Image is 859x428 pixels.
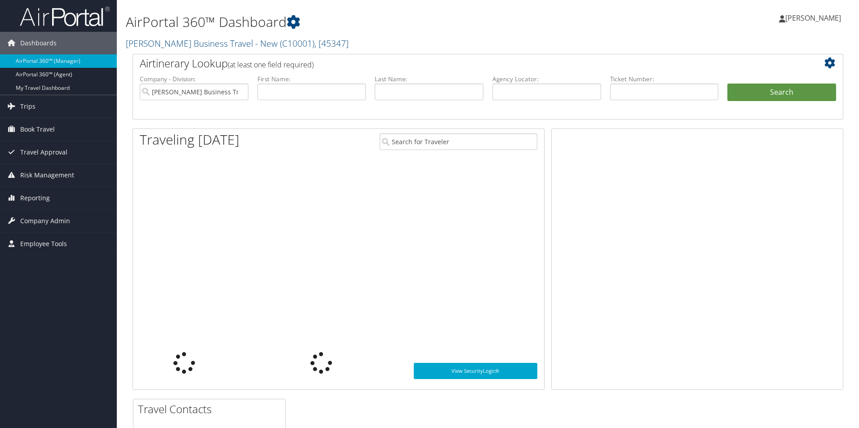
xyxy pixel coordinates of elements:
[20,95,35,118] span: Trips
[20,210,70,232] span: Company Admin
[785,13,841,23] span: [PERSON_NAME]
[228,60,314,70] span: (at least one field required)
[414,363,537,379] a: View SecurityLogic®
[138,402,285,417] h2: Travel Contacts
[20,32,57,54] span: Dashboards
[140,56,777,71] h2: Airtinerary Lookup
[140,130,239,149] h1: Traveling [DATE]
[20,118,55,141] span: Book Travel
[20,187,50,209] span: Reporting
[20,6,110,27] img: airportal-logo.png
[140,75,248,84] label: Company - Division:
[380,133,537,150] input: Search for Traveler
[375,75,483,84] label: Last Name:
[257,75,366,84] label: First Name:
[20,164,74,186] span: Risk Management
[126,37,349,49] a: [PERSON_NAME] Business Travel - New
[126,13,609,31] h1: AirPortal 360™ Dashboard
[314,37,349,49] span: , [ 45347 ]
[280,37,314,49] span: ( C10001 )
[610,75,719,84] label: Ticket Number:
[20,233,67,255] span: Employee Tools
[779,4,850,31] a: [PERSON_NAME]
[492,75,601,84] label: Agency Locator:
[727,84,836,101] button: Search
[20,141,67,163] span: Travel Approval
